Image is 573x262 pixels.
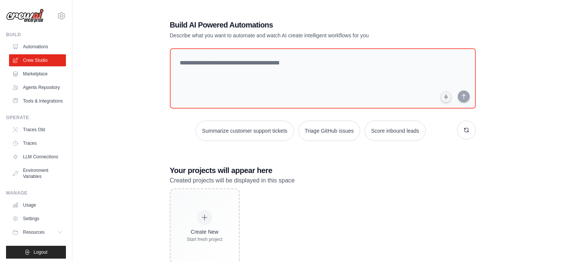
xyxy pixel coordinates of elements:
a: Automations [9,41,66,53]
a: Usage [9,199,66,211]
button: Click to speak your automation idea [440,91,452,103]
div: Start fresh project [187,236,223,242]
img: Logo [6,9,44,23]
a: Tools & Integrations [9,95,66,107]
span: Resources [23,229,44,235]
a: Marketplace [9,68,66,80]
a: Crew Studio [9,54,66,66]
div: Build [6,32,66,38]
a: Traces [9,137,66,149]
a: Environment Variables [9,164,66,182]
a: Agents Repository [9,81,66,93]
div: Create New [187,228,223,236]
button: Score inbound leads [365,121,426,141]
button: Get new suggestions [457,121,476,139]
p: Describe what you want to automate and watch AI create intelligent workflows for you [170,32,423,39]
button: Triage GitHub issues [298,121,360,141]
p: Created projects will be displayed in this space [170,176,476,185]
a: LLM Connections [9,151,66,163]
a: Traces Old [9,124,66,136]
button: Summarize customer support tickets [196,121,293,141]
span: Logout [34,249,47,255]
h1: Build AI Powered Automations [170,20,423,30]
h3: Your projects will appear here [170,165,476,176]
a: Settings [9,213,66,225]
button: Resources [9,226,66,238]
div: Manage [6,190,66,196]
button: Logout [6,246,66,259]
div: Operate [6,115,66,121]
